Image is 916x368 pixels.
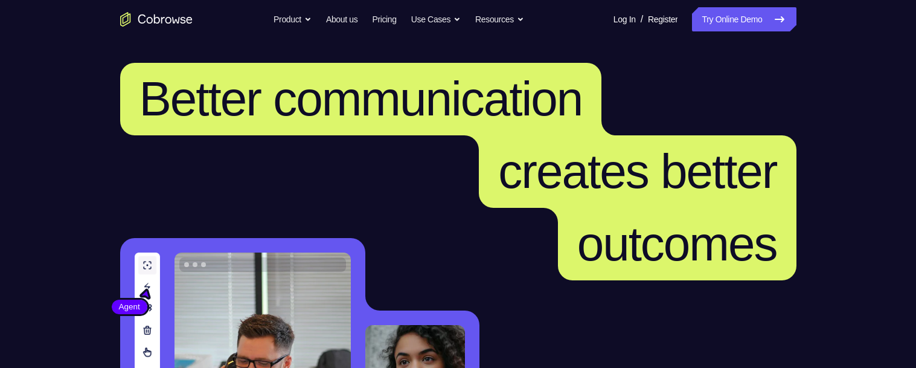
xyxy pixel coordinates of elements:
button: Product [274,7,312,31]
span: creates better [498,144,777,198]
a: Log In [613,7,636,31]
a: Try Online Demo [692,7,796,31]
button: Use Cases [411,7,461,31]
span: / [641,12,643,27]
span: outcomes [577,217,777,271]
span: Agent [112,301,147,313]
a: About us [326,7,357,31]
button: Resources [475,7,524,31]
a: Register [648,7,677,31]
a: Pricing [372,7,396,31]
a: Go to the home page [120,12,193,27]
span: Better communication [139,72,583,126]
